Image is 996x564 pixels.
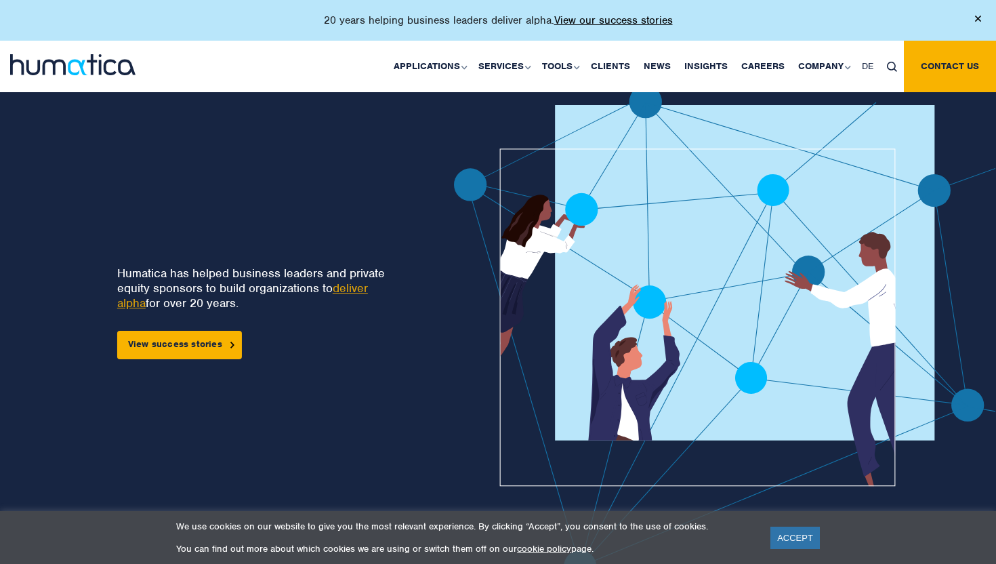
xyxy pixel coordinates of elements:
[535,41,584,92] a: Tools
[887,62,897,72] img: search_icon
[584,41,637,92] a: Clients
[791,41,855,92] a: Company
[862,60,873,72] span: DE
[678,41,734,92] a: Insights
[734,41,791,92] a: Careers
[117,281,368,310] a: deliver alpha
[10,54,136,75] img: logo
[324,14,673,27] p: 20 years helping business leaders deliver alpha.
[387,41,472,92] a: Applications
[117,266,409,310] p: Humatica has helped business leaders and private equity sponsors to build organizations to for ov...
[904,41,996,92] a: Contact us
[517,543,571,555] a: cookie policy
[117,331,242,359] a: View success stories
[176,543,753,555] p: You can find out more about which cookies we are using or switch them off on our page.
[176,521,753,532] p: We use cookies on our website to give you the most relevant experience. By clicking “Accept”, you...
[637,41,678,92] a: News
[770,527,820,549] a: ACCEPT
[472,41,535,92] a: Services
[554,14,673,27] a: View our success stories
[855,41,880,92] a: DE
[230,342,234,348] img: arrowicon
